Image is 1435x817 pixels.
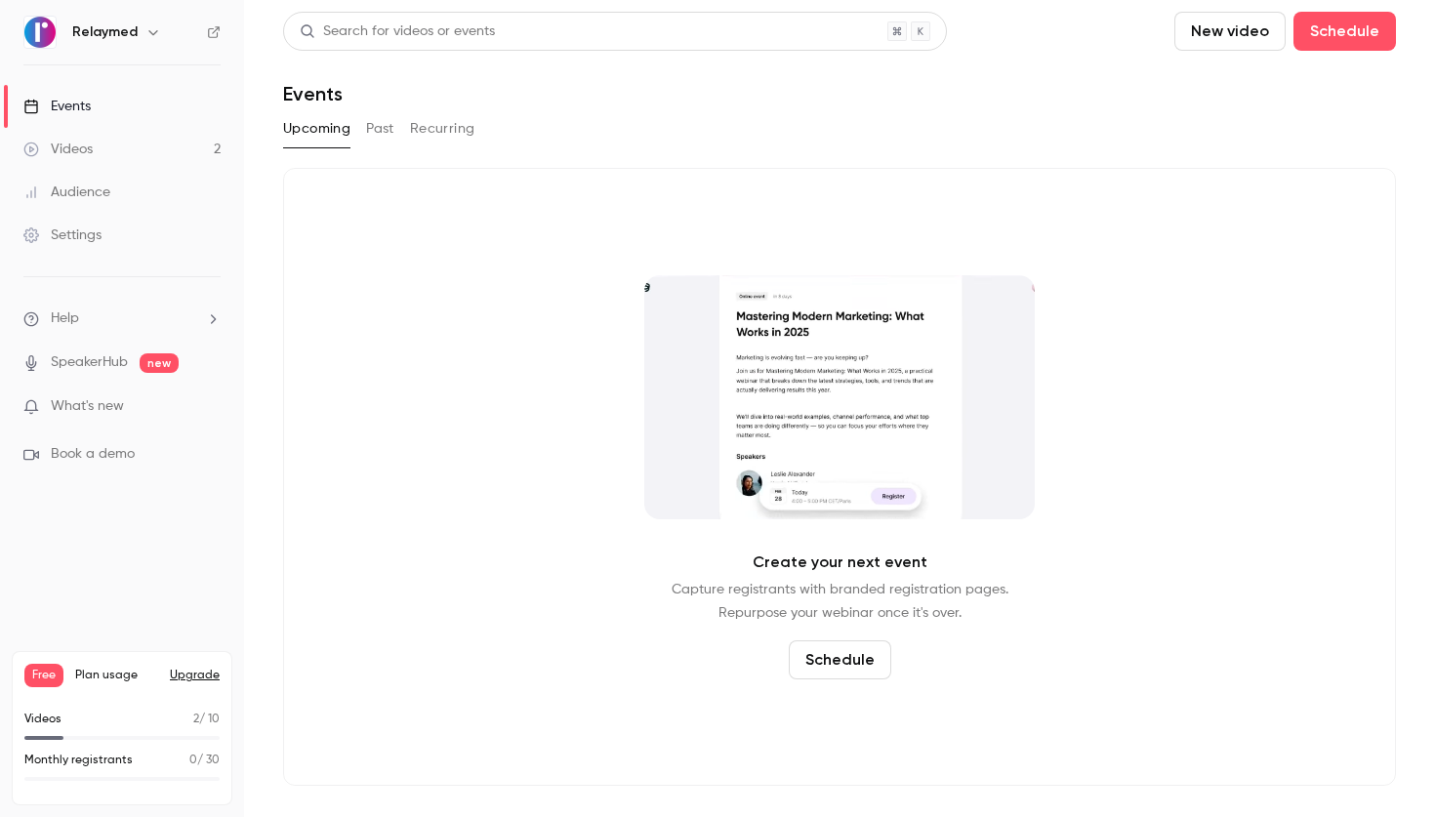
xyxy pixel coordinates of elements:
a: SpeakerHub [51,352,128,373]
span: What's new [51,396,124,417]
iframe: Noticeable Trigger [197,398,221,416]
p: Create your next event [753,551,927,574]
p: Monthly registrants [24,752,133,769]
button: Schedule [789,640,891,679]
p: Videos [24,711,61,728]
p: / 30 [189,752,220,769]
div: Events [23,97,91,116]
button: New video [1174,12,1286,51]
div: Videos [23,140,93,159]
span: new [140,353,179,373]
span: 0 [189,755,197,766]
button: Upgrade [170,668,220,683]
div: Search for videos or events [300,21,495,42]
div: Audience [23,183,110,202]
li: help-dropdown-opener [23,308,221,329]
p: Capture registrants with branded registration pages. Repurpose your webinar once it's over. [672,578,1008,625]
button: Past [366,113,394,144]
button: Schedule [1293,12,1396,51]
button: Recurring [410,113,475,144]
span: Plan usage [75,668,158,683]
span: Help [51,308,79,329]
h1: Events [283,82,343,105]
span: Free [24,664,63,687]
button: Upcoming [283,113,350,144]
span: 2 [193,714,199,725]
img: Relaymed [24,17,56,48]
p: / 10 [193,711,220,728]
span: Book a demo [51,444,135,465]
div: Settings [23,225,102,245]
h6: Relaymed [72,22,138,42]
